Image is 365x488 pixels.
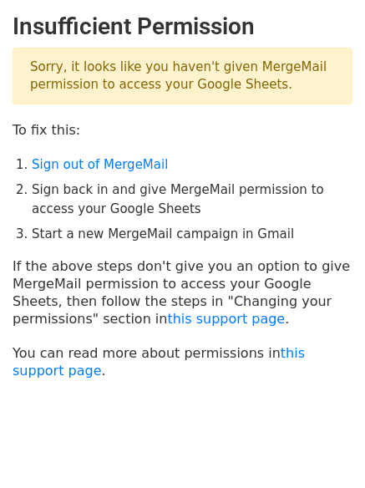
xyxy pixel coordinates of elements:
p: If the above steps don't give you an option to give MergeMail permission to access your Google Sh... [13,257,352,328]
a: Sign out of MergeMail [32,157,168,172]
p: You can read more about permissions in . [13,344,352,379]
li: Sign back in and give MergeMail permission to access your Google Sheets [32,180,352,218]
a: this support page [167,311,285,327]
h2: Insufficient Permission [13,13,352,41]
p: Sorry, it looks like you haven't given MergeMail permission to access your Google Sheets. [13,48,352,104]
li: Start a new MergeMail campaign in Gmail [32,225,352,244]
a: this support page [13,345,305,379]
p: To fix this: [13,121,352,139]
